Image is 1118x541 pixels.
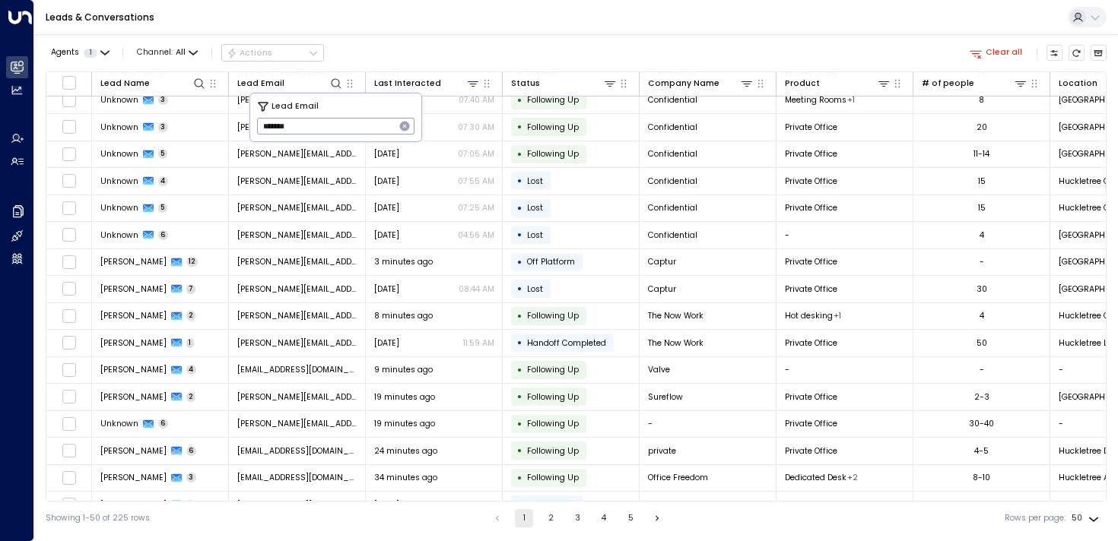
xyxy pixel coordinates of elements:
[980,364,984,375] div: -
[648,94,697,106] span: Confidential
[517,414,522,434] div: •
[458,148,494,160] p: 07:05 AM
[517,252,522,272] div: •
[62,75,76,90] span: Toggle select all
[527,472,579,483] span: Following Up
[777,492,913,518] td: -
[568,509,586,527] button: Go to page 3
[221,44,324,62] button: Actions
[648,76,754,90] div: Company Name
[100,202,138,214] span: Unknown
[965,45,1027,61] button: Clear all
[237,256,357,267] span: rowan@captur.ai
[515,509,533,527] button: page 1
[237,94,357,106] span: lydia@tallyworkspace.com
[527,176,543,187] span: Lost
[374,364,433,375] span: 9 minutes ago
[978,202,986,214] div: 15
[648,229,697,241] span: Confidential
[62,444,76,458] span: Toggle select row
[648,202,697,214] span: Confidential
[517,333,522,353] div: •
[648,472,708,483] span: Office Freedom
[62,228,76,242] span: Toggle select row
[648,176,697,187] span: Confidential
[977,122,987,133] div: 20
[237,472,357,483] span: meriem@officefreedom.com
[100,418,138,429] span: Unknown
[1069,45,1085,62] span: Refresh
[974,391,989,403] div: 2-3
[527,94,579,106] span: Following Up
[221,44,324,62] div: Button group with a nested menu
[62,336,76,350] span: Toggle select row
[974,445,989,457] div: 4-5
[648,364,670,375] span: Valve
[459,94,494,106] p: 07:40 AM
[517,171,522,191] div: •
[648,391,683,403] span: Sureflow
[100,310,167,321] span: Richard Johnson
[785,176,837,187] span: Private Office
[1047,45,1063,62] button: Customize
[785,148,837,160] span: Private Office
[100,256,167,267] span: Rowan Lennox
[527,391,579,403] span: Following Up
[527,229,543,241] span: Lost
[973,148,989,160] div: 11-14
[511,76,618,90] div: Status
[100,472,167,483] span: Meriem Bouziane
[785,122,837,133] span: Private Office
[374,202,399,214] span: Aug 21, 2025
[527,445,579,457] span: Following Up
[186,500,195,510] span: 1
[527,202,543,214] span: Lost
[847,94,855,106] div: Private Office
[969,418,994,429] div: 30-40
[458,176,494,187] p: 07:55 AM
[62,147,76,161] span: Toggle select row
[62,390,76,404] span: Toggle select row
[62,308,76,323] span: Toggle select row
[62,470,76,485] span: Toggle select row
[648,77,719,90] div: Company Name
[527,148,579,160] span: Following Up
[100,77,150,90] div: Lead Name
[847,472,858,483] div: Hot desking,Private Office
[978,176,986,187] div: 15
[1059,445,1114,457] span: Huckletree D2
[62,174,76,188] span: Toggle select row
[62,282,76,296] span: Toggle select row
[648,337,704,349] span: The Now Work
[648,256,676,267] span: Captur
[186,311,196,321] span: 2
[374,391,435,403] span: 19 minutes ago
[237,445,357,457] span: 1949kkrampton@gmail.com
[62,120,76,134] span: Toggle select row
[374,283,399,295] span: Sep 01, 2025
[527,256,575,267] span: Off Platform
[648,122,697,133] span: Confidential
[973,472,990,483] div: 8-10
[979,94,984,106] div: 8
[527,364,579,375] span: Following Up
[237,310,357,321] span: francesca.cooper-isow@knightfrank.com
[517,306,522,326] div: •
[459,283,494,295] p: 08:44 AM
[785,256,837,267] span: Private Office
[785,337,837,349] span: Private Office
[100,229,138,241] span: Unknown
[100,391,167,403] span: Shabana Bashir
[374,337,399,349] span: Jul 30, 2025
[511,77,540,90] div: Status
[100,94,138,106] span: Unknown
[648,310,704,321] span: The Now Work
[158,230,169,240] span: 6
[517,144,522,164] div: •
[374,229,399,241] span: Aug 21, 2025
[132,45,202,61] button: Channel:All
[517,495,522,514] div: •
[100,337,167,349] span: Richard Johnson
[785,76,891,90] div: Product
[51,49,79,57] span: Agents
